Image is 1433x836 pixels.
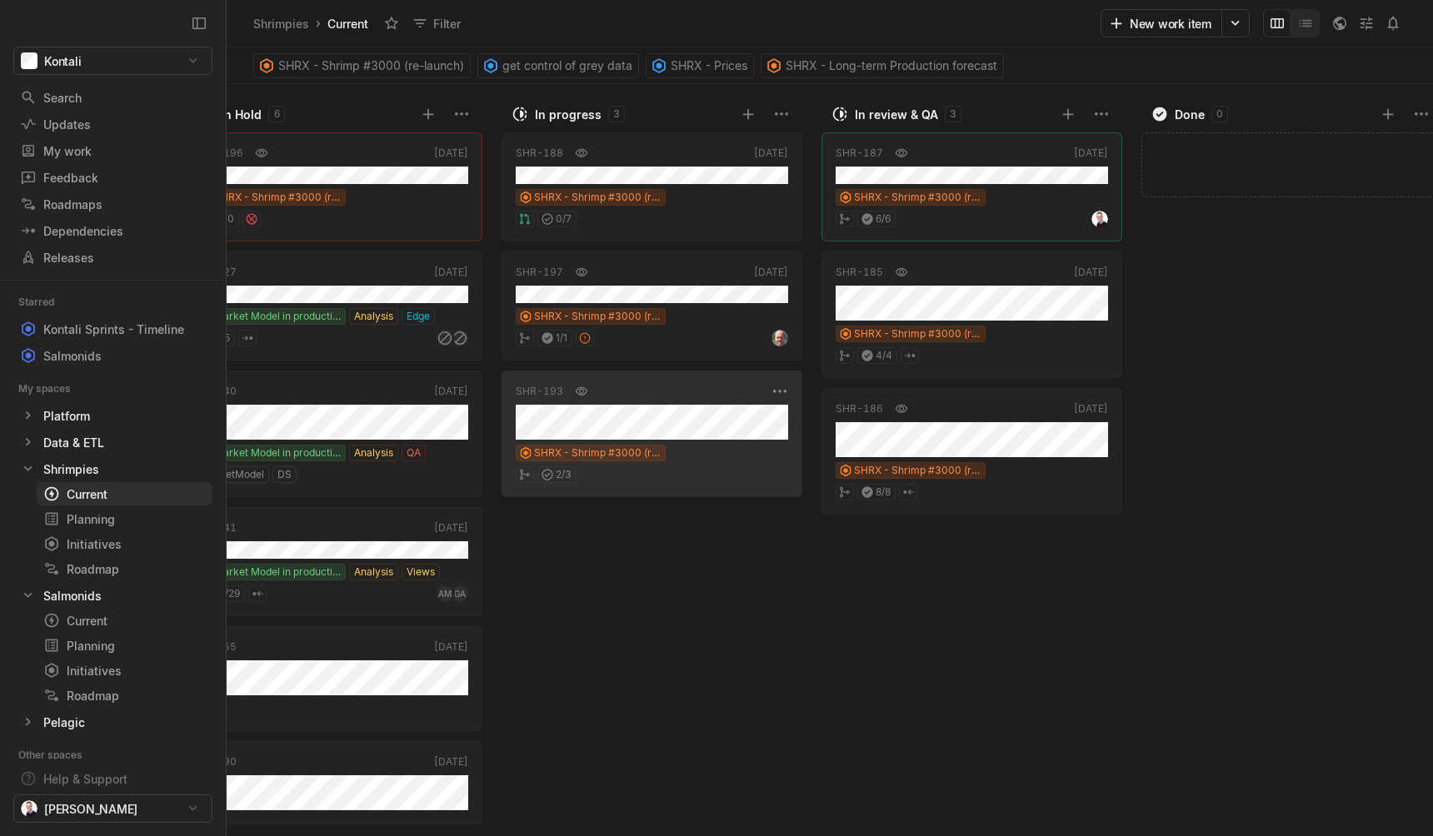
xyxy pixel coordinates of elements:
a: SHR-188[DATE]SHRX - Shrimp #3000 (re-launch)0/7 [502,132,802,241]
div: [DATE] [434,639,468,654]
span: 14 / 29 [214,586,240,601]
div: On Hold [215,106,262,123]
div: Platform [43,407,90,425]
div: Starred [18,294,74,311]
span: 1 / 1 [556,331,567,346]
div: [DATE] [1074,146,1108,161]
a: Salmonids [13,584,212,607]
a: Salmonids [13,344,212,367]
div: grid [821,127,1130,836]
div: My spaces [18,381,91,397]
a: SHR-40[DATE]Market Model in production and on EdgeAnalysisQAMarketModelDS [182,371,482,497]
div: SHR-196[DATE]SHRX - Shrimp #3000 (re-launch)8/10 [182,127,482,246]
a: SHR-186[DATE]SHRX - Shrimp #3000 (re-launch)8/8 [821,388,1122,515]
button: Change to mode board_view [1263,9,1291,37]
div: Current [324,12,372,35]
span: DS [277,467,292,482]
div: Roadmap [43,687,206,704]
span: Views [407,565,435,580]
span: GA [454,585,465,602]
div: In progress [535,106,602,123]
div: [DATE] [1074,401,1108,416]
div: Kontali Sprints - Timeline [43,321,184,338]
button: Filter [405,10,471,37]
div: SHR-186 [836,401,883,416]
a: Updates [13,112,212,137]
a: Releases [13,245,212,270]
div: Data & ETL [43,434,104,451]
div: Roadmaps [20,196,206,213]
span: SHRX - Prices [671,54,747,77]
a: Initiatives [37,532,212,555]
a: Current [37,609,212,632]
div: SHR-197 [516,265,563,280]
div: Current [43,485,206,503]
div: SHR-197[DATE]SHRX - Shrimp #3000 (re-launch)1/1 [502,246,802,366]
button: Kontali [13,47,212,75]
div: SHR-186[DATE]SHRX - Shrimp #3000 (re-launch)8/8 [821,383,1122,520]
div: 6 [268,106,285,122]
div: [DATE] [434,754,468,769]
a: Shrimpies [250,12,312,35]
a: Initiatives [37,659,212,682]
span: Market Model in production and on Edge [214,445,341,460]
span: AM [438,585,451,602]
div: Salmonids [43,347,102,365]
span: 0 / 7 [556,211,572,226]
span: Analysis [354,445,393,460]
img: Kontali0497_EJH_round.png [1091,211,1108,227]
div: SHR-187 [836,146,883,161]
div: grid [502,127,810,836]
a: Platform [13,404,212,427]
a: Data & ETL [13,430,212,454]
div: SHR-90[DATE] [182,736,482,829]
div: Feedback [20,169,206,187]
div: Initiatives [43,662,206,679]
div: board and list toggle [1263,9,1320,37]
a: Pelagic [13,710,212,734]
a: SHR-193SHRX - Shrimp #3000 (re-launch)2/3 [502,371,802,497]
a: Current [37,482,212,505]
img: profile.jpeg [771,330,788,346]
a: SHR-185[DATE]SHRX - Shrimp #3000 (re-launch)4/4 [821,251,1122,378]
div: [DATE] [434,146,468,161]
div: SHR-27[DATE]Market Model in production and on EdgeAnalysisEdge3/5 [182,246,482,366]
span: SHRX - Shrimp #3000 (re-launch) [534,309,661,324]
div: Initiatives [43,535,206,553]
div: Help & Support [43,770,127,788]
div: Dependencies [20,222,206,240]
a: SHR-55[DATE] [182,626,482,731]
a: Feedback [13,165,212,190]
div: SHR-188 [516,146,563,161]
span: Market Model in production and on Edge [214,565,341,580]
div: [DATE] [754,265,788,280]
a: Shrimpies [13,457,212,480]
span: [PERSON_NAME] [44,800,137,818]
div: 3 [945,106,961,122]
div: Planning [43,637,206,654]
span: Analysis [354,309,393,324]
button: [PERSON_NAME] [13,794,212,823]
div: Shrimpies [43,460,99,478]
div: SHR-40[DATE]Market Model in production and on EdgeAnalysisQAMarketModelDS [182,366,482,502]
div: [DATE] [1074,265,1108,280]
div: [DATE] [434,265,468,280]
a: Kontali Sprints - Timeline [13,317,212,341]
span: 2 / 3 [556,467,572,482]
span: SHRX - Shrimp #3000 (re-launch) [854,190,981,205]
img: Kontali0497_EJH_round.png [21,800,37,817]
span: SHRX - Shrimp #3000 (re-launch) [214,190,341,205]
span: get control of grey data [502,54,632,77]
div: Releases [20,249,206,266]
span: 6 / 6 [876,211,891,226]
span: Edge [407,309,430,324]
span: SHRX - Shrimp #3000 (re-launch) [854,326,981,341]
div: › [316,15,321,32]
span: 8 / 8 [876,485,891,500]
button: Change to mode list_view [1291,9,1320,37]
div: SHR-188[DATE]SHRX - Shrimp #3000 (re-launch)0/7 [502,127,802,246]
